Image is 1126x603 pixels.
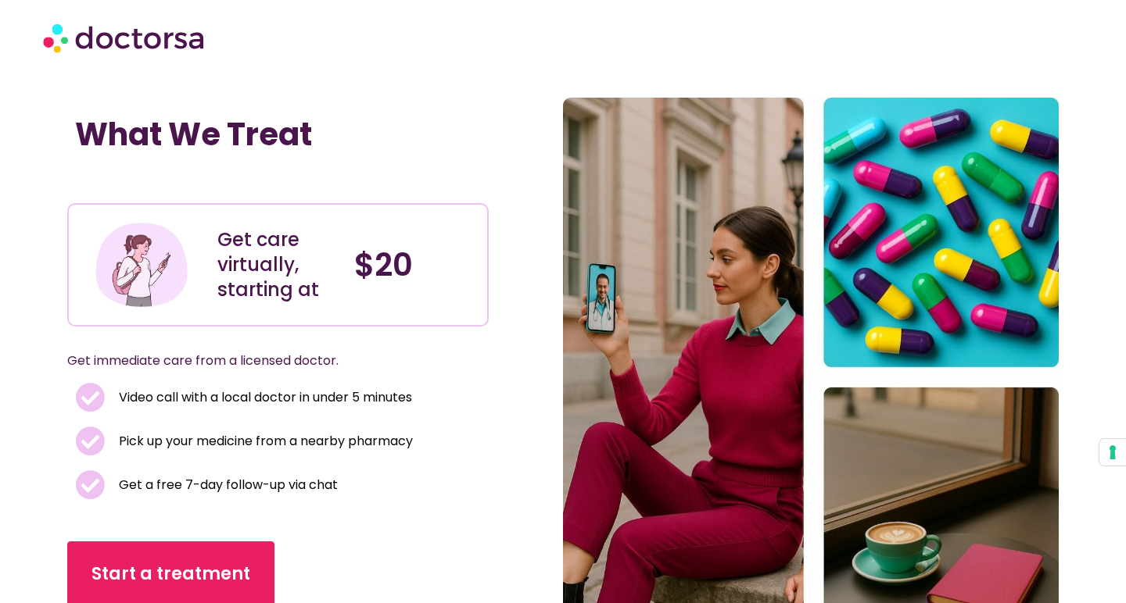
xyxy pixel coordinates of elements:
p: Get immediate care from a licensed doctor. [67,350,451,372]
span: Start a treatment [91,562,250,587]
div: Get care virtually, starting at [217,227,339,302]
iframe: Customer reviews powered by Trustpilot [75,169,310,187]
span: Get a free 7-day follow-up via chat [115,474,338,496]
button: Your consent preferences for tracking technologies [1099,439,1126,466]
span: Video call with a local doctor in under 5 minutes [115,387,412,409]
span: Pick up your medicine from a nearby pharmacy [115,430,413,452]
img: Illustration depicting a young woman in a casual outfit, engaged with her smartphone. She has a p... [93,216,190,313]
h1: What We Treat [75,116,481,153]
h4: $20 [354,246,475,284]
